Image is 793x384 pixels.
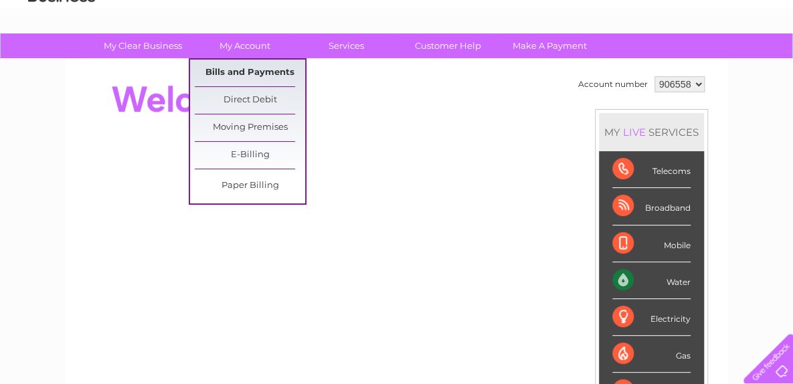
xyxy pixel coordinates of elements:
[704,57,737,67] a: Contact
[612,188,691,225] div: Broadband
[195,142,305,169] a: E-Billing
[599,113,704,151] div: MY SERVICES
[612,299,691,336] div: Electricity
[628,57,669,67] a: Telecoms
[195,60,305,86] a: Bills and Payments
[195,173,305,199] a: Paper Billing
[195,87,305,114] a: Direct Debit
[620,126,648,138] div: LIVE
[541,7,633,23] a: 0333 014 3131
[27,35,96,76] img: logo.png
[88,33,198,58] a: My Clear Business
[749,57,780,67] a: Log out
[612,336,691,373] div: Gas
[81,7,713,65] div: Clear Business is a trading name of Verastar Limited (registered in [GEOGRAPHIC_DATA] No. 3667643...
[677,57,696,67] a: Blog
[612,225,691,262] div: Mobile
[189,33,300,58] a: My Account
[495,33,605,58] a: Make A Payment
[291,33,402,58] a: Services
[575,73,651,96] td: Account number
[557,57,583,67] a: Water
[612,151,691,188] div: Telecoms
[591,57,620,67] a: Energy
[612,262,691,299] div: Water
[195,114,305,141] a: Moving Premises
[393,33,503,58] a: Customer Help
